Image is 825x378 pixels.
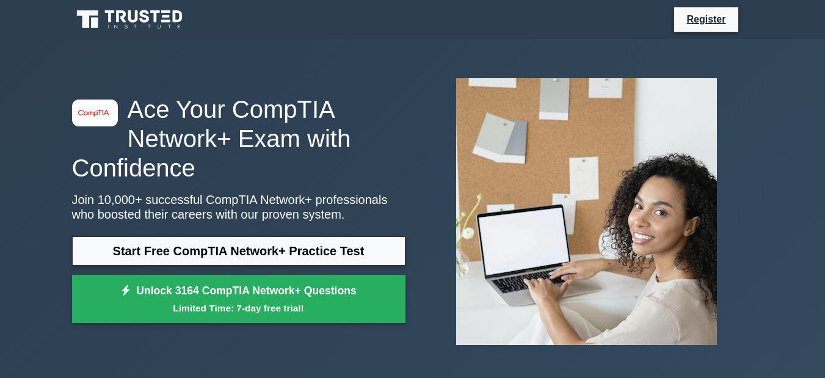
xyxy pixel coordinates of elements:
p: Join 10,000+ successful CompTIA Network+ professionals who boosted their careers with our proven ... [72,192,405,222]
a: Register [679,12,733,27]
small: Limited Time: 7-day free trial! [87,301,390,315]
a: Start Free CompTIA Network+ Practice Test [72,236,405,266]
a: Unlock 3164 CompTIA Network+ QuestionsLimited Time: 7-day free trial! [72,275,405,324]
h1: Ace Your CompTIA Network+ Exam with Confidence [72,95,405,183]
